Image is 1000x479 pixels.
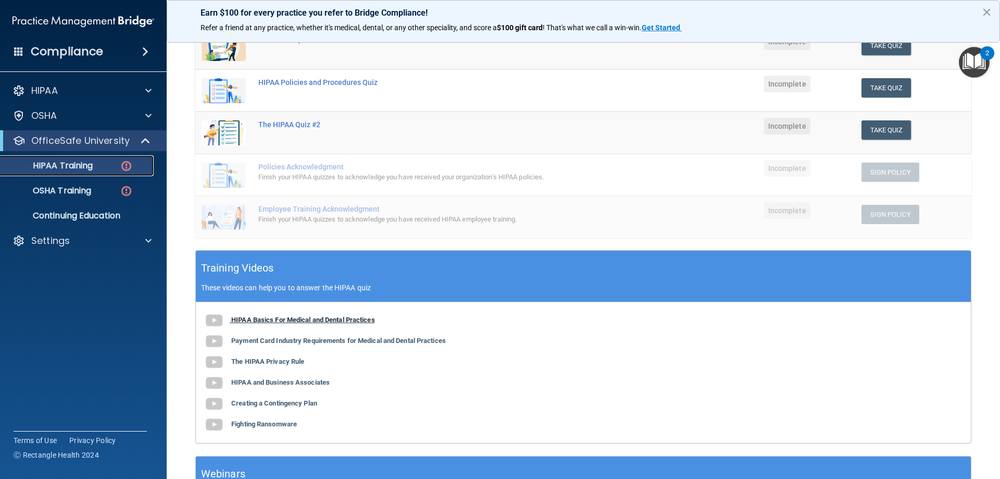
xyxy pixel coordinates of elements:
[201,8,966,18] p: Earn $100 for every practice you refer to Bridge Compliance!
[764,202,810,219] span: Incomplete
[764,160,810,177] span: Incomplete
[642,23,680,32] strong: Get Started
[31,44,103,59] h4: Compliance
[764,76,810,92] span: Incomplete
[861,120,911,140] button: Take Quiz
[204,310,224,331] img: gray_youtube_icon.38fcd6cc.png
[31,134,130,147] p: OfficeSafe University
[959,47,990,78] button: Open Resource Center, 2 new notifications
[204,373,224,394] img: gray_youtube_icon.38fcd6cc.png
[543,23,642,32] span: ! That's what we call a win-win.
[7,161,93,171] p: HIPAA Training
[204,331,224,352] img: gray_youtube_icon.38fcd6cc.png
[258,213,631,226] div: Finish your HIPAA quizzes to acknowledge you have received HIPAA employee training.
[12,134,151,147] a: OfficeSafe University
[201,23,497,32] span: Refer a friend at any practice, whether it's medical, dental, or any other speciality, and score a
[231,337,446,345] b: Payment Card Industry Requirements for Medical and Dental Practices
[12,11,154,32] img: PMB logo
[861,163,919,182] button: Sign Policy
[258,163,631,171] div: Policies Acknowledgment
[231,358,304,365] b: The HIPAA Privacy Rule
[231,420,297,428] b: Fighting Ransomware
[12,84,152,97] a: HIPAA
[861,36,911,55] button: Take Quiz
[258,120,631,129] div: The HIPAA Quiz #2
[231,399,317,407] b: Creating a Contingency Plan
[120,159,133,173] img: danger-circle.6113f641.png
[258,171,631,183] div: Finish your HIPAA quizzes to acknowledge you have received your organization’s HIPAA policies.
[12,235,152,247] a: Settings
[201,284,966,292] p: These videos can help you to answer the HIPAA quiz
[7,186,91,196] p: OSHA Training
[861,205,919,224] button: Sign Policy
[120,185,133,198] img: danger-circle.6113f641.png
[7,211,149,221] p: Continuing Education
[861,78,911,97] button: Take Quiz
[642,23,682,32] a: Get Started
[258,205,631,213] div: Employee Training Acknowledgment
[12,109,152,122] a: OSHA
[204,394,224,414] img: gray_youtube_icon.38fcd6cc.png
[201,259,274,277] h5: Training Videos
[14,450,99,460] span: Ⓒ Rectangle Health 2024
[14,435,57,446] a: Terms of Use
[231,378,330,386] b: HIPAA and Business Associates
[204,414,224,435] img: gray_youtube_icon.38fcd6cc.png
[204,352,224,373] img: gray_youtube_icon.38fcd6cc.png
[31,109,57,122] p: OSHA
[31,235,70,247] p: Settings
[231,316,375,324] b: HIPAA Basics For Medical and Dental Practices
[497,23,543,32] strong: $100 gift card
[69,435,116,446] a: Privacy Policy
[764,118,810,134] span: Incomplete
[982,4,992,20] button: Close
[31,84,58,97] p: HIPAA
[258,78,631,87] div: HIPAA Policies and Procedures Quiz
[985,53,989,67] div: 2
